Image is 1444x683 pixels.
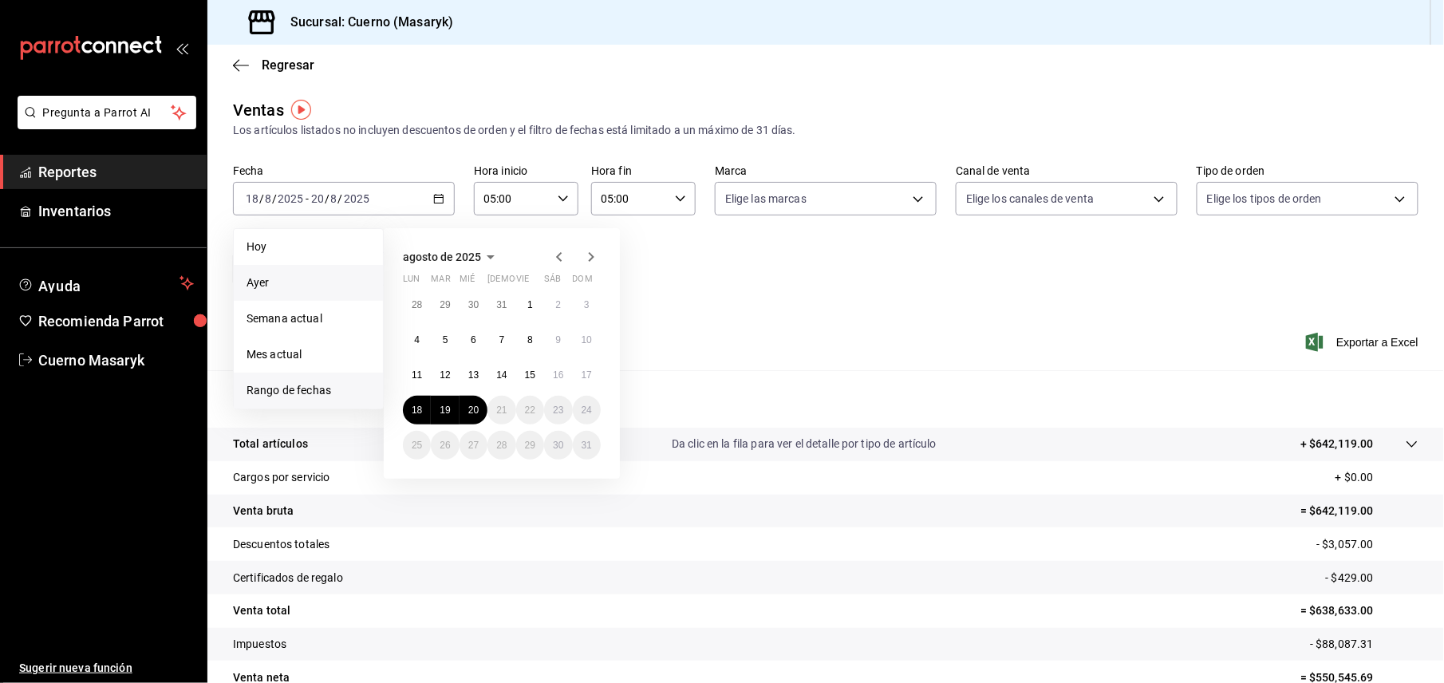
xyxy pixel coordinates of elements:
a: Pregunta a Parrot AI [11,116,196,132]
p: + $0.00 [1336,469,1418,486]
input: -- [245,192,259,205]
button: 5 de agosto de 2025 [431,326,459,354]
abbr: 9 de agosto de 2025 [555,334,561,345]
button: 29 de agosto de 2025 [516,431,544,460]
abbr: 4 de agosto de 2025 [414,334,420,345]
span: Mes actual [247,346,370,363]
label: Tipo de orden [1197,166,1418,177]
span: / [325,192,329,205]
p: Certificados de regalo [233,570,343,586]
div: Los artículos listados no incluyen descuentos de orden y el filtro de fechas está limitado a un m... [233,122,1418,139]
span: Recomienda Parrot [38,310,194,332]
p: - $3,057.00 [1317,536,1418,553]
p: Total artículos [233,436,308,452]
input: -- [310,192,325,205]
abbr: 30 de julio de 2025 [468,299,479,310]
abbr: 29 de agosto de 2025 [525,440,535,451]
p: Impuestos [233,636,286,653]
p: Venta total [233,602,290,619]
p: = $638,633.00 [1300,602,1418,619]
img: Tooltip marker [291,100,311,120]
button: 29 de julio de 2025 [431,290,459,319]
input: ---- [343,192,370,205]
abbr: 18 de agosto de 2025 [412,405,422,416]
label: Canal de venta [956,166,1178,177]
p: - $88,087.31 [1310,636,1418,653]
label: Hora fin [591,166,696,177]
abbr: 11 de agosto de 2025 [412,369,422,381]
abbr: 25 de agosto de 2025 [412,440,422,451]
span: - [306,192,309,205]
button: 31 de agosto de 2025 [573,431,601,460]
button: 28 de agosto de 2025 [487,431,515,460]
button: 21 de agosto de 2025 [487,396,515,424]
abbr: 30 de agosto de 2025 [553,440,563,451]
button: Exportar a Excel [1309,333,1418,352]
input: -- [330,192,338,205]
button: Pregunta a Parrot AI [18,96,196,129]
button: 22 de agosto de 2025 [516,396,544,424]
button: 30 de julio de 2025 [460,290,487,319]
button: 7 de agosto de 2025 [487,326,515,354]
abbr: 23 de agosto de 2025 [553,405,563,416]
button: 19 de agosto de 2025 [431,396,459,424]
abbr: 28 de julio de 2025 [412,299,422,310]
button: 20 de agosto de 2025 [460,396,487,424]
p: Cargos por servicio [233,469,330,486]
p: = $642,119.00 [1300,503,1418,519]
abbr: 16 de agosto de 2025 [553,369,563,381]
abbr: 26 de agosto de 2025 [440,440,450,451]
button: 27 de agosto de 2025 [460,431,487,460]
abbr: 6 de agosto de 2025 [471,334,476,345]
p: Da clic en la fila para ver el detalle por tipo de artículo [672,436,937,452]
span: / [272,192,277,205]
abbr: martes [431,274,450,290]
button: 16 de agosto de 2025 [544,361,572,389]
span: Rango de fechas [247,382,370,399]
span: Semana actual [247,310,370,327]
button: 26 de agosto de 2025 [431,431,459,460]
span: Elige las marcas [725,191,807,207]
span: Regresar [262,57,314,73]
abbr: 27 de agosto de 2025 [468,440,479,451]
abbr: lunes [403,274,420,290]
span: / [338,192,343,205]
abbr: 13 de agosto de 2025 [468,369,479,381]
abbr: domingo [573,274,593,290]
button: 14 de agosto de 2025 [487,361,515,389]
span: Pregunta a Parrot AI [43,105,172,121]
abbr: 14 de agosto de 2025 [496,369,507,381]
button: 6 de agosto de 2025 [460,326,487,354]
button: 24 de agosto de 2025 [573,396,601,424]
abbr: 8 de agosto de 2025 [527,334,533,345]
p: Resumen [233,389,1418,409]
abbr: 31 de julio de 2025 [496,299,507,310]
button: 3 de agosto de 2025 [573,290,601,319]
button: agosto de 2025 [403,247,500,266]
button: 9 de agosto de 2025 [544,326,572,354]
button: 30 de agosto de 2025 [544,431,572,460]
span: Hoy [247,239,370,255]
button: 2 de agosto de 2025 [544,290,572,319]
button: open_drawer_menu [176,41,188,54]
p: Descuentos totales [233,536,329,553]
abbr: jueves [487,274,582,290]
abbr: 22 de agosto de 2025 [525,405,535,416]
abbr: sábado [544,274,561,290]
abbr: 31 de agosto de 2025 [582,440,592,451]
span: Elige los canales de venta [966,191,1094,207]
abbr: 1 de agosto de 2025 [527,299,533,310]
abbr: 15 de agosto de 2025 [525,369,535,381]
abbr: viernes [516,274,529,290]
button: 1 de agosto de 2025 [516,290,544,319]
button: 18 de agosto de 2025 [403,396,431,424]
span: Sugerir nueva función [19,660,194,677]
button: 23 de agosto de 2025 [544,396,572,424]
label: Hora inicio [474,166,578,177]
span: Inventarios [38,200,194,222]
button: 4 de agosto de 2025 [403,326,431,354]
abbr: 3 de agosto de 2025 [584,299,590,310]
abbr: 28 de agosto de 2025 [496,440,507,451]
span: Reportes [38,161,194,183]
